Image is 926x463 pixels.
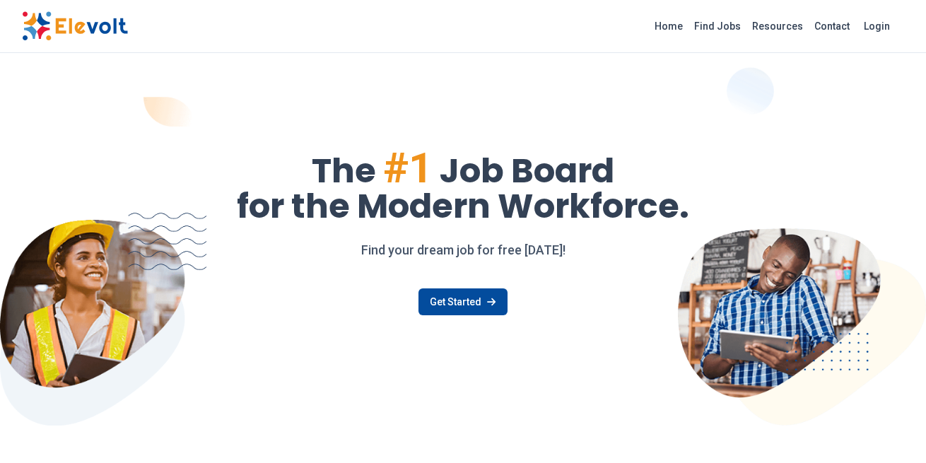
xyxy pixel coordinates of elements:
[746,15,809,37] a: Resources
[383,143,433,193] span: #1
[22,147,904,223] h1: The Job Board for the Modern Workforce.
[688,15,746,37] a: Find Jobs
[22,11,128,41] img: Elevolt
[22,240,904,260] p: Find your dream job for free [DATE]!
[418,288,507,315] a: Get Started
[649,15,688,37] a: Home
[855,12,898,40] a: Login
[809,15,855,37] a: Contact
